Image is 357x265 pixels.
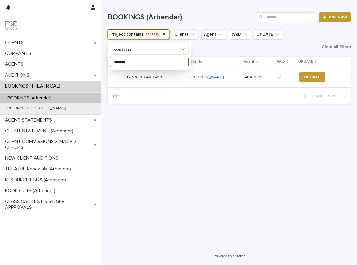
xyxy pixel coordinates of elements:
[2,166,76,172] p: THEATRE Renewals (Arbender)
[319,12,351,22] a: Add New
[257,12,315,22] input: Search
[2,40,29,46] p: CLIENTS
[2,199,94,210] p: CLASSICAL TEXT & SINGER APPROVALS
[5,20,17,32] img: 9JgRvJ3ETPGCJDhvPVA5
[2,106,71,111] p: BOOKINGS ([PERSON_NAME])
[114,47,131,52] p: contains
[322,45,351,49] span: Clear all filters
[2,139,94,150] p: CLIENT COMMISSIONS & MAILED CHECKS
[108,67,351,87] tr: DISNEY FANTASYDISNEY FANTASY [PERSON_NAME] ArbenderUPDATE
[325,93,351,99] button: Next
[108,42,158,52] button: Client Booking Slip
[214,254,245,258] a: Powered By Stacker
[299,72,325,82] a: UPDATE
[2,117,57,123] p: AGENT STATEMENTS
[190,58,202,65] p: Clients
[298,58,313,65] p: UPDATE
[2,177,71,183] p: RESOURCE LINKS (Arbender)
[2,83,65,89] p: BOOKINGS (THEATRICAL)
[108,29,169,39] button: Project
[2,128,78,134] p: CLIENT STATEMENT (Arbender)
[201,29,226,39] button: Agent
[304,75,320,79] span: UPDATE
[2,72,34,78] p: AUDITIONS
[277,58,285,65] p: PAID
[2,95,57,101] p: BOOKINGS (Arbender)
[319,42,351,52] button: Clear all filters
[190,75,224,80] a: [PERSON_NAME]
[309,94,322,98] span: Back
[229,29,251,39] button: PAID
[127,73,164,80] p: DISNEY FANTASY
[327,94,341,98] span: Next
[244,58,254,65] p: Agent
[2,188,60,194] p: BOOK OUTS (Arbender)
[2,61,28,67] p: AGENTS
[2,155,63,161] p: NEW CLIENT AUDITIONS
[2,51,36,57] p: COMPANIES
[329,15,347,19] span: Add New
[108,13,254,22] h1: BOOKINGS (Arbender)
[244,75,273,80] p: Arbender
[108,89,126,104] p: 1 of 1
[172,29,199,39] button: Clients
[299,93,325,99] button: Back
[254,29,283,39] button: UPDATE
